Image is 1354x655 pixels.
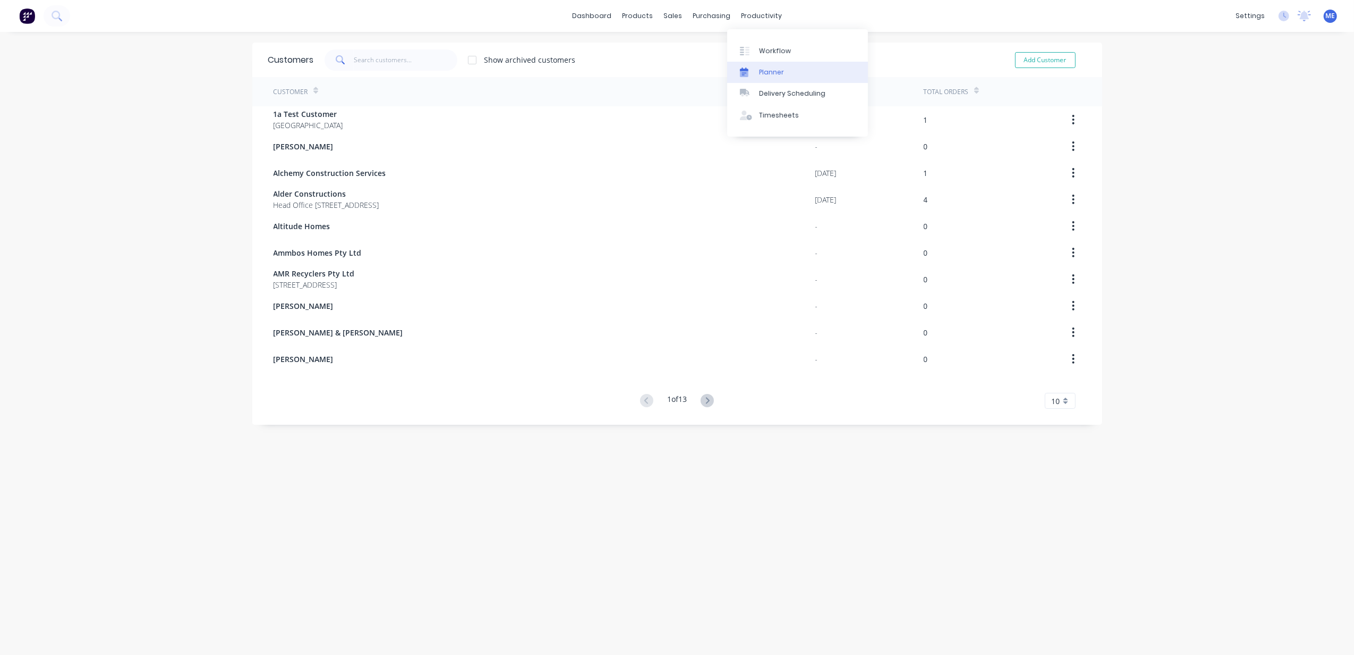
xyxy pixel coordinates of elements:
div: 0 [924,354,928,365]
div: - [815,141,818,152]
div: sales [658,8,687,24]
span: [PERSON_NAME] [274,300,334,312]
a: Planner [727,62,868,83]
span: Ammbos Homes Pty Ltd [274,247,362,258]
div: 0 [924,274,928,285]
div: 0 [924,247,928,258]
div: Customers [268,54,314,66]
div: - [815,247,818,258]
span: [STREET_ADDRESS] [274,279,355,290]
div: - [815,327,818,338]
button: Add Customer [1015,52,1076,68]
div: Total Orders [924,87,969,97]
span: Alder Constructions [274,188,379,199]
input: Search customers... [354,49,457,71]
a: Timesheets [727,105,868,126]
div: - [815,274,818,285]
span: AMR Recyclers Pty Ltd [274,268,355,279]
span: Alchemy Construction Services [274,167,386,179]
div: Planner [759,68,784,77]
div: Customer [274,87,308,97]
div: 0 [924,221,928,232]
span: [PERSON_NAME] & [PERSON_NAME] [274,327,403,338]
div: [DATE] [815,194,837,205]
div: - [815,354,818,365]
span: Altitude Homes [274,221,330,232]
a: Workflow [727,40,868,61]
div: 1 of 13 [667,393,687,409]
span: 1a Test Customer [274,108,343,120]
div: Timesheets [759,111,799,120]
div: 1 [924,167,928,179]
span: Head Office [STREET_ADDRESS] [274,199,379,211]
span: ME [1326,11,1335,21]
div: products [617,8,658,24]
span: [PERSON_NAME] [274,354,334,365]
div: - [815,300,818,312]
span: 10 [1052,396,1060,407]
div: Delivery Scheduling [759,89,825,98]
div: 0 [924,300,928,312]
div: 4 [924,194,928,205]
div: [DATE] [815,167,837,179]
div: - [815,221,818,232]
span: [GEOGRAPHIC_DATA] [274,120,343,131]
div: Workflow [759,46,791,56]
img: Factory [19,8,35,24]
span: [PERSON_NAME] [274,141,334,152]
div: 0 [924,327,928,338]
a: dashboard [567,8,617,24]
a: Delivery Scheduling [727,83,868,104]
div: settings [1230,8,1270,24]
div: purchasing [687,8,736,24]
div: Show archived customers [484,54,576,65]
div: 1 [924,114,928,125]
div: 0 [924,141,928,152]
div: productivity [736,8,787,24]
